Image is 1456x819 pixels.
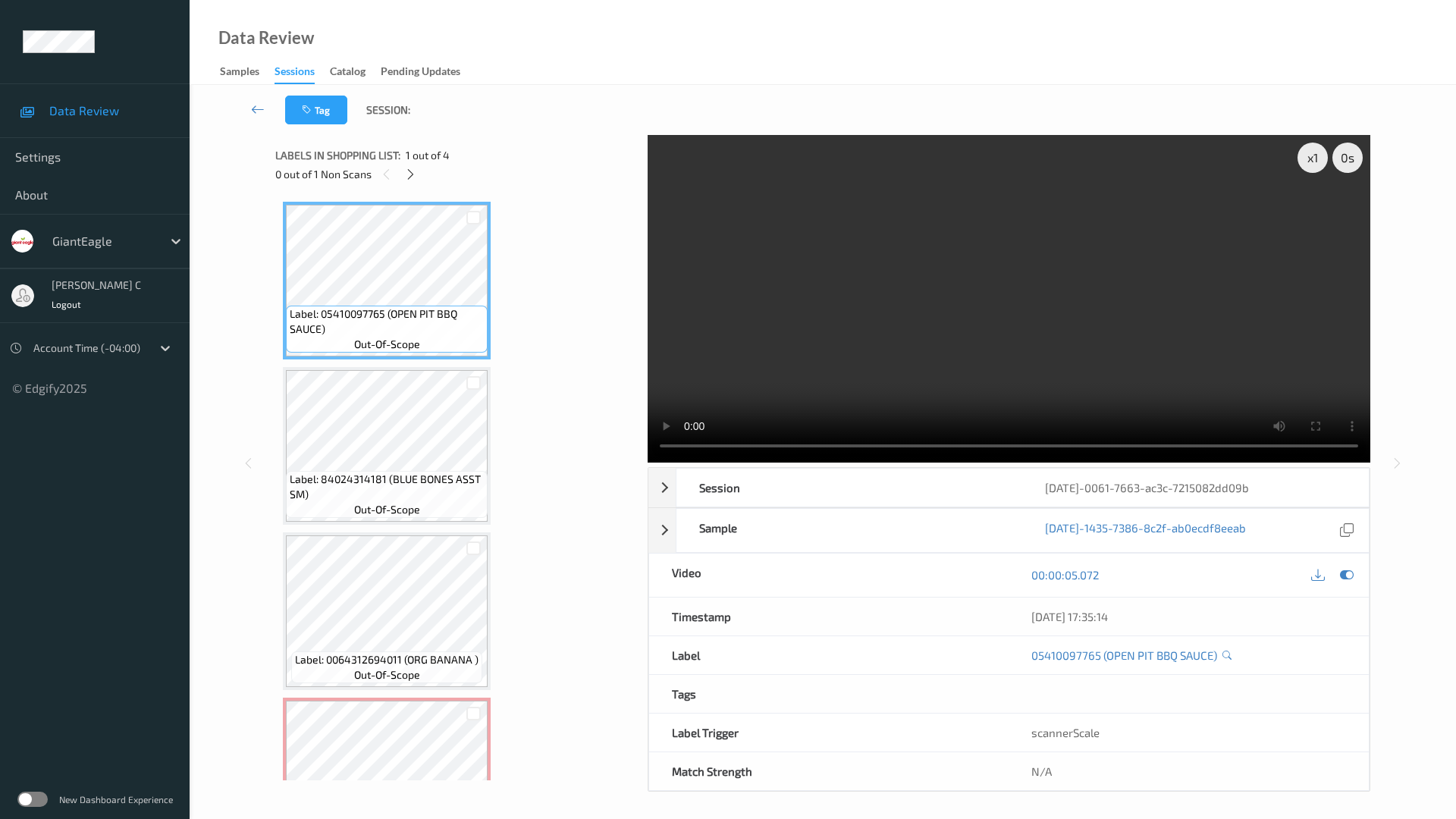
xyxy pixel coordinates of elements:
[1009,752,1369,790] div: N/A
[275,61,330,84] a: Sessions
[295,652,479,667] span: Label: 0064312694011 (ORG BANANA )
[406,148,450,163] span: 1 out of 4
[676,509,1023,552] div: Sample
[1031,567,1099,582] a: 00:00:05.072
[381,64,460,83] div: Pending Updates
[649,714,1009,752] div: Label Trigger
[330,64,366,83] div: Catalog
[1298,143,1328,173] div: x 1
[275,64,315,84] div: Sessions
[354,337,420,352] span: out-of-scope
[290,472,484,502] span: Label: 84024314181 (BLUE BONES ASST SM)
[649,598,1009,635] div: Timestamp
[285,96,347,124] button: Tag
[220,64,259,83] div: Samples
[648,468,1370,507] div: Session[DATE]-0061-7663-ac3c-7215082dd09b
[649,554,1009,597] div: Video
[354,502,420,517] span: out-of-scope
[354,667,420,682] span: out-of-scope
[676,469,1023,507] div: Session
[330,61,381,83] a: Catalog
[275,165,637,184] div: 0 out of 1 Non Scans
[648,508,1370,553] div: Sample[DATE]-1435-7386-8c2f-ab0ecdf8eeab
[275,148,400,163] span: Labels in shopping list:
[1031,609,1346,624] div: [DATE] 17:35:14
[1031,648,1217,663] a: 05410097765 (OPEN PIT BBQ SAUCE)
[1045,520,1246,541] a: [DATE]-1435-7386-8c2f-ab0ecdf8eeab
[220,61,275,83] a: Samples
[1022,469,1369,507] div: [DATE]-0061-7663-ac3c-7215082dd09b
[649,636,1009,674] div: Label
[649,752,1009,790] div: Match Strength
[1332,143,1363,173] div: 0 s
[649,675,1009,713] div: Tags
[290,306,484,337] span: Label: 05410097765 (OPEN PIT BBQ SAUCE)
[1009,714,1369,752] div: scannerScale
[366,102,410,118] span: Session:
[381,61,475,83] a: Pending Updates
[218,30,314,45] div: Data Review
